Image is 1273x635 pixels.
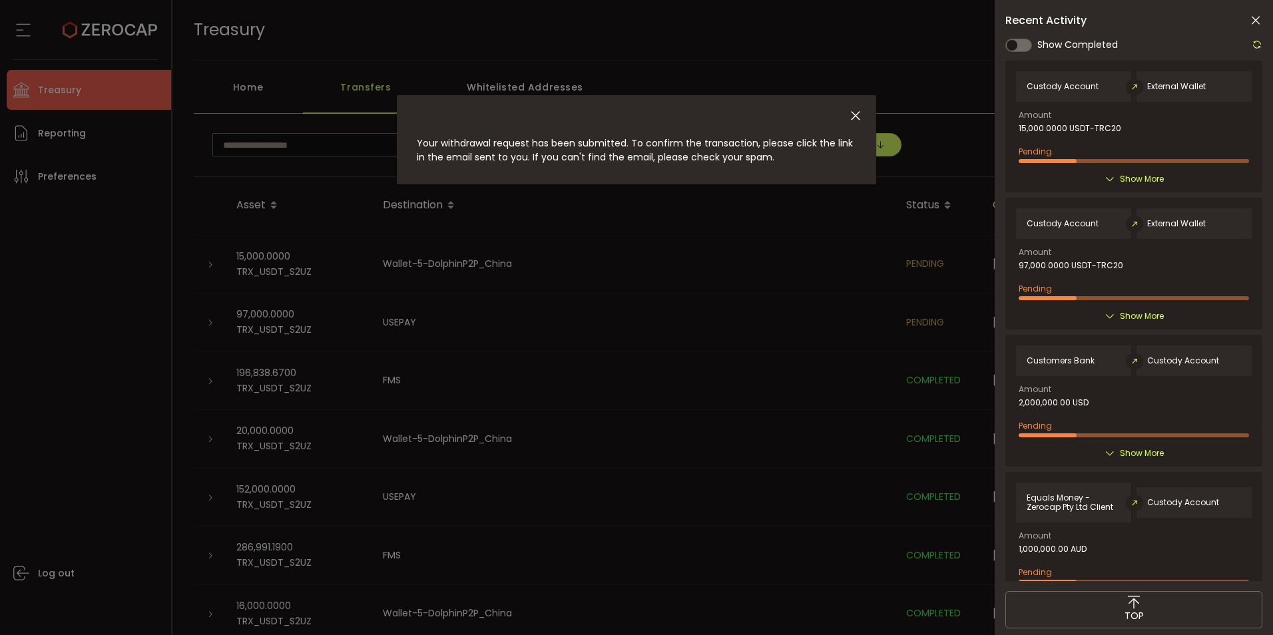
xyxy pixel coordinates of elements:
span: Amount [1019,532,1051,540]
span: External Wallet [1147,82,1206,91]
span: Show More [1120,172,1164,186]
span: Amount [1019,248,1051,256]
span: Show Completed [1037,38,1118,52]
span: Custody Account [1147,356,1219,365]
span: Pending [1019,283,1052,294]
span: Equals Money - Zerocap Pty Ltd Client [1027,493,1121,512]
span: Pending [1019,420,1052,431]
span: Customers Bank [1027,356,1095,365]
span: Recent Activity [1005,15,1087,26]
span: Custody Account [1147,498,1219,507]
span: Custody Account [1027,82,1099,91]
span: 15,000.0000 USDT-TRC20 [1019,124,1121,133]
span: Amount [1019,111,1051,119]
span: Amount [1019,385,1051,393]
span: Pending [1019,146,1052,157]
button: Close [848,108,863,124]
span: 2,000,000.00 USD [1019,398,1089,407]
span: Pending [1019,566,1052,578]
span: Show More [1120,310,1164,323]
span: 97,000.0000 USDT-TRC20 [1019,261,1123,270]
span: 1,000,000.00 AUD [1019,544,1087,554]
iframe: Chat Widget [1206,571,1273,635]
span: Custody Account [1027,219,1099,228]
div: dialog [397,95,876,184]
span: Show More [1120,447,1164,460]
span: Your withdrawal request has been submitted. To confirm the transaction, please click the link in ... [417,136,853,164]
span: TOP [1125,609,1144,623]
span: External Wallet [1147,219,1206,228]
